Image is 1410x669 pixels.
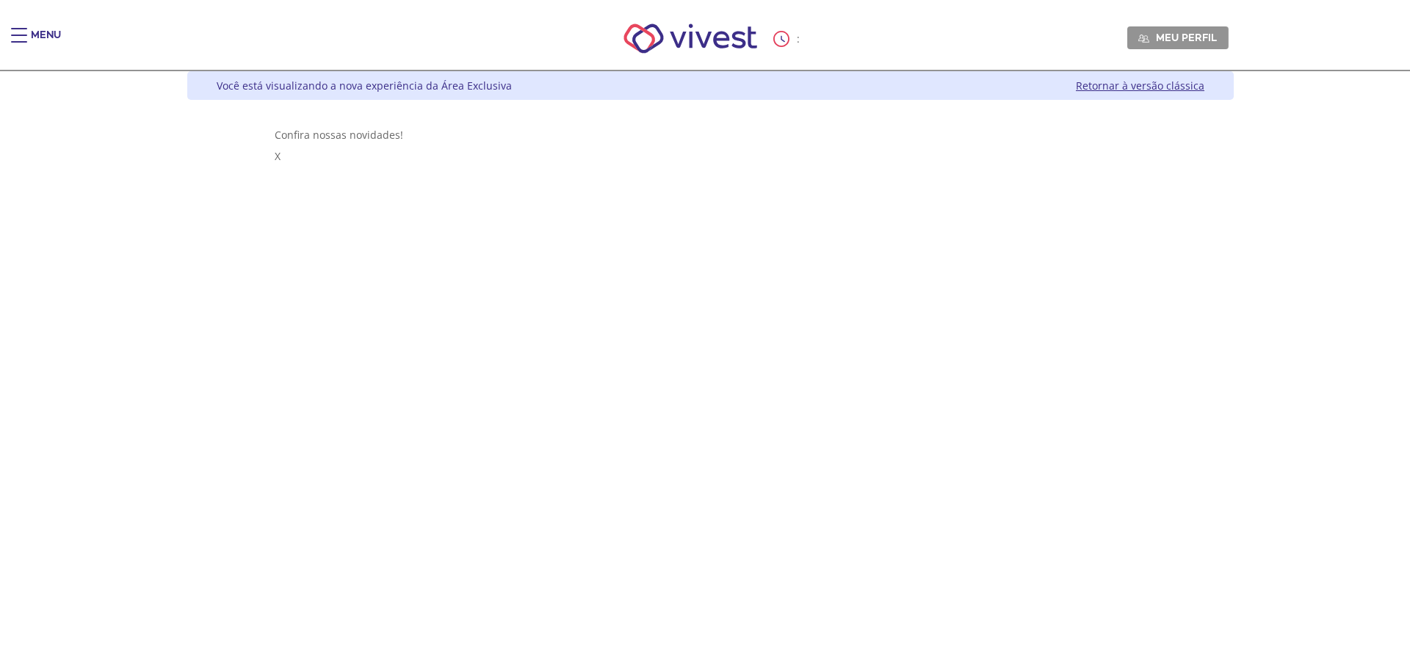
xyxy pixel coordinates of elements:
[1156,31,1217,44] span: Meu perfil
[1076,79,1204,93] a: Retornar à versão clássica
[773,31,803,47] div: :
[1127,26,1229,48] a: Meu perfil
[275,149,281,163] span: X
[275,128,1147,142] div: Confira nossas novidades!
[31,28,61,57] div: Menu
[176,71,1234,669] div: Vivest
[217,79,512,93] div: Você está visualizando a nova experiência da Área Exclusiva
[607,7,774,70] img: Vivest
[1138,33,1149,44] img: Meu perfil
